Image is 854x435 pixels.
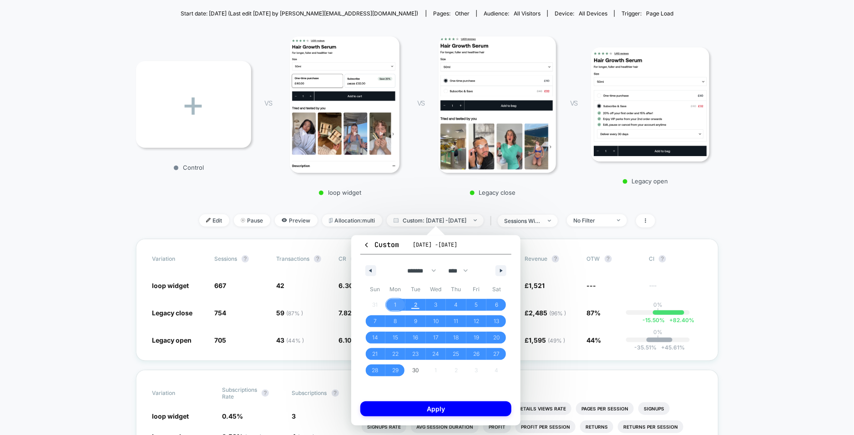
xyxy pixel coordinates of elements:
span: [DATE] - [DATE] [413,241,457,248]
img: end [548,220,551,222]
button: 29 [385,362,406,379]
span: £ [525,309,566,317]
span: 3 [292,412,296,420]
span: 10 [433,313,439,329]
span: --- [649,283,702,290]
span: Preview [275,214,318,227]
span: Start date: [DATE] (Last edit [DATE] by [PERSON_NAME][EMAIL_ADDRESS][DOMAIN_NAME]) [181,10,418,17]
button: Custom[DATE] -[DATE] [360,240,511,255]
img: end [474,219,477,221]
span: Custom [363,240,399,249]
span: 7 [374,313,377,329]
button: 10 [426,313,446,329]
button: ? [262,389,269,397]
div: Pages: [433,10,470,17]
button: ? [332,389,339,397]
button: 18 [446,329,466,346]
li: Signups [638,402,670,415]
button: 8 [385,313,406,329]
span: 17 [433,329,439,346]
span: loop widget [152,282,189,289]
button: 2 [405,297,426,313]
span: Allocation: multi [322,214,382,227]
span: Sessions [214,255,237,262]
button: ? [314,255,321,263]
span: 4 [455,297,458,313]
button: 26 [466,346,487,362]
span: 59 [276,309,303,317]
img: loop widget main [290,36,399,173]
button: 7 [365,313,385,329]
button: 11 [446,313,466,329]
p: | [657,308,659,315]
span: 667 [214,282,226,289]
span: 705 [214,336,226,344]
span: 42 [276,282,284,289]
span: + [670,317,673,324]
li: Product Details Views Rate [488,402,571,415]
span: | [488,214,498,228]
span: Mon [385,282,406,297]
span: loop widget [152,412,189,420]
span: 6.30 % [339,282,359,289]
button: 19 [466,329,487,346]
button: 22 [385,346,406,362]
button: 14 [365,329,385,346]
li: Profit Per Session [515,420,576,433]
span: 2,485 [529,309,566,317]
span: Subscriptions Rate [222,386,257,400]
span: £ [525,336,565,344]
span: 28 [372,362,378,379]
span: -35.51 % [634,344,657,351]
div: No Filter [574,217,610,224]
span: Edit [199,214,229,227]
li: Returns [580,420,613,433]
span: Variation [152,255,202,263]
span: + [661,344,665,351]
button: 20 [486,329,507,346]
span: VS [265,99,272,107]
span: 20 [494,329,500,346]
img: calendar [394,218,399,223]
span: VS [570,99,577,107]
span: 1,595 [529,336,565,344]
span: other [455,10,470,17]
img: Legacy close main [439,36,556,173]
p: Control [131,164,247,171]
button: ? [242,255,249,263]
button: 6 [486,297,507,313]
span: Legacy close [152,309,193,317]
button: 1 [385,297,406,313]
span: all devices [579,10,607,17]
button: 23 [405,346,426,362]
img: edit [206,218,211,223]
span: OTW [587,255,637,263]
span: 30 [412,362,419,379]
button: 5 [466,297,487,313]
span: ( 49 % ) [548,337,565,344]
span: 25 [453,346,460,362]
span: 15 [393,329,398,346]
span: ( 96 % ) [549,310,566,317]
span: £ [525,282,545,289]
span: Subscriptions [292,389,327,396]
span: Variation [152,386,202,400]
p: 0% [653,329,662,335]
button: 24 [426,346,446,362]
span: 29 [392,362,399,379]
button: 21 [365,346,385,362]
button: ? [552,255,559,263]
button: 13 [486,313,507,329]
button: ? [659,255,666,263]
img: Legacy open main [591,47,709,162]
button: 4 [446,297,466,313]
span: 27 [494,346,500,362]
button: 9 [405,313,426,329]
span: -15.50 % [643,317,665,324]
span: 19 [474,329,479,346]
button: 3 [426,297,446,313]
span: Tue [405,282,426,297]
span: 82.40 % [665,317,695,324]
button: 17 [426,329,446,346]
span: 24 [432,346,439,362]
